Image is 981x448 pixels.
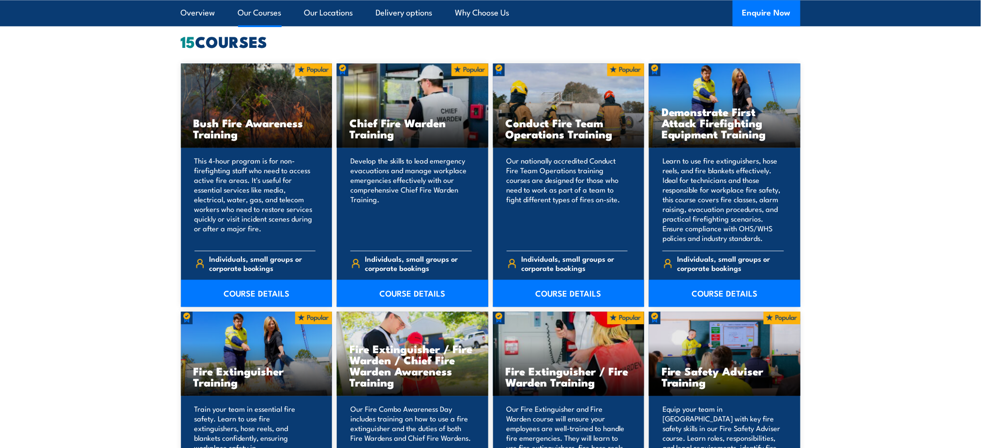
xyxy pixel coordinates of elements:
h3: Fire Extinguisher / Fire Warden / Chief Fire Warden Awareness Training [349,343,476,388]
h3: Chief Fire Warden Training [349,117,476,139]
h3: Conduct Fire Team Operations Training [506,117,632,139]
h3: Fire Extinguisher Training [194,365,320,388]
h3: Demonstrate First Attack Firefighting Equipment Training [662,106,788,139]
a: COURSE DETAILS [493,280,645,307]
p: Develop the skills to lead emergency evacuations and manage workplace emergencies effectively wit... [350,156,472,243]
h3: Bush Fire Awareness Training [194,117,320,139]
span: Individuals, small groups or corporate bookings [678,254,784,272]
h3: Fire Safety Adviser Training [662,365,788,388]
a: COURSE DETAILS [337,280,488,307]
strong: 15 [181,29,196,53]
span: Individuals, small groups or corporate bookings [521,254,628,272]
p: This 4-hour program is for non-firefighting staff who need to access active fire areas. It's usef... [195,156,316,243]
p: Our nationally accredited Conduct Fire Team Operations training courses are designed for those wh... [507,156,628,243]
p: Learn to use fire extinguishers, hose reels, and fire blankets effectively. Ideal for technicians... [663,156,784,243]
a: COURSE DETAILS [649,280,800,307]
span: Individuals, small groups or corporate bookings [365,254,472,272]
h2: COURSES [181,34,800,48]
a: COURSE DETAILS [181,280,332,307]
span: Individuals, small groups or corporate bookings [209,254,316,272]
h3: Fire Extinguisher / Fire Warden Training [506,365,632,388]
